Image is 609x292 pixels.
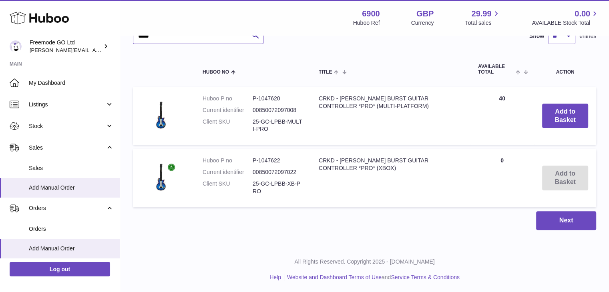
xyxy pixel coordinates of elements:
button: Next [536,211,596,230]
span: 29.99 [471,8,491,19]
a: 29.99 Total sales [465,8,500,27]
dd: 25-GC-LPBB-MULTI-PRO [253,118,303,133]
dt: Huboo P no [203,157,253,164]
span: 0.00 [575,8,590,19]
div: Freemode GO Ltd [30,39,102,54]
span: [PERSON_NAME][EMAIL_ADDRESS][DOMAIN_NAME] [30,47,161,53]
strong: 6900 [362,8,380,19]
a: Website and Dashboard Terms of Use [287,274,382,280]
span: My Dashboard [29,79,114,87]
a: Service Terms & Conditions [391,274,460,280]
div: Currency [411,19,434,27]
dt: Client SKU [203,180,253,195]
a: 0.00 AVAILABLE Stock Total [532,8,599,27]
td: 0 [470,149,534,207]
div: Huboo Ref [353,19,380,27]
dt: Current identifier [203,168,253,176]
dd: 00850072097022 [253,168,303,176]
a: Help [269,274,281,280]
button: Add to Basket [542,104,588,128]
dd: P-1047620 [253,95,303,102]
dt: Huboo P no [203,95,253,102]
p: All Rights Reserved. Copyright 2025 - [DOMAIN_NAME] [127,258,603,266]
span: Huboo no [203,70,229,75]
label: Show [529,32,544,40]
span: AVAILABLE Stock Total [532,19,599,27]
span: Orders [29,225,114,233]
dt: Current identifier [203,106,253,114]
span: Stock [29,122,105,130]
td: 40 [470,87,534,145]
strong: GBP [416,8,434,19]
td: CRKD - [PERSON_NAME] BURST GUITAR CONTROLLER *PRO* (MULTI-PLATFORM) [311,87,470,145]
a: Log out [10,262,110,276]
span: Title [319,70,332,75]
span: Total sales [465,19,500,27]
dd: P-1047622 [253,157,303,164]
dd: 00850072097008 [253,106,303,114]
span: Add Manual Order [29,184,114,192]
li: and [284,274,460,281]
span: entries [579,32,596,40]
span: Listings [29,101,105,108]
span: Add Manual Order [29,245,114,252]
span: Sales [29,164,114,172]
th: Action [534,56,596,82]
img: CRKD - Les Paul BLUEBERRY BURST GUITAR CONTROLLER *PRO* (MULTI-PLATFORM) [141,95,181,135]
img: CRKD - Les Paul BLUEBERRY BURST GUITAR CONTROLLER *PRO* (XBOX) [141,157,181,197]
span: AVAILABLE Total [478,64,514,74]
img: lenka.smikniarova@gioteck.com [10,40,22,52]
td: CRKD - [PERSON_NAME] BURST GUITAR CONTROLLER *PRO* (XBOX) [311,149,470,207]
dt: Client SKU [203,118,253,133]
span: Sales [29,144,105,152]
span: Orders [29,204,105,212]
dd: 25-GC-LPBB-XB-PRO [253,180,303,195]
